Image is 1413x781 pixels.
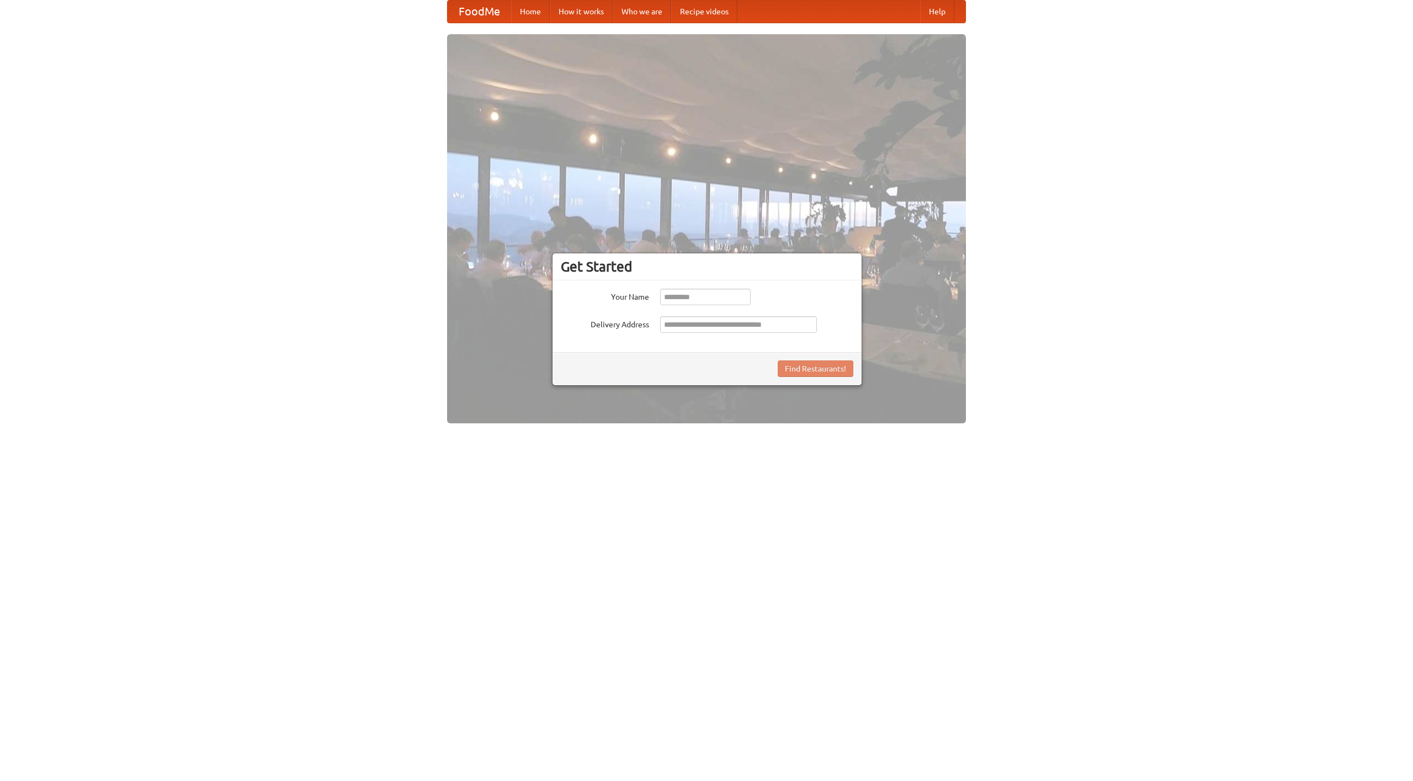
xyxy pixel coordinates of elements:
button: Find Restaurants! [778,360,853,377]
a: Recipe videos [671,1,737,23]
a: Home [511,1,550,23]
h3: Get Started [561,258,853,275]
a: How it works [550,1,613,23]
a: Help [920,1,954,23]
label: Your Name [561,289,649,302]
a: FoodMe [448,1,511,23]
a: Who we are [613,1,671,23]
label: Delivery Address [561,316,649,330]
